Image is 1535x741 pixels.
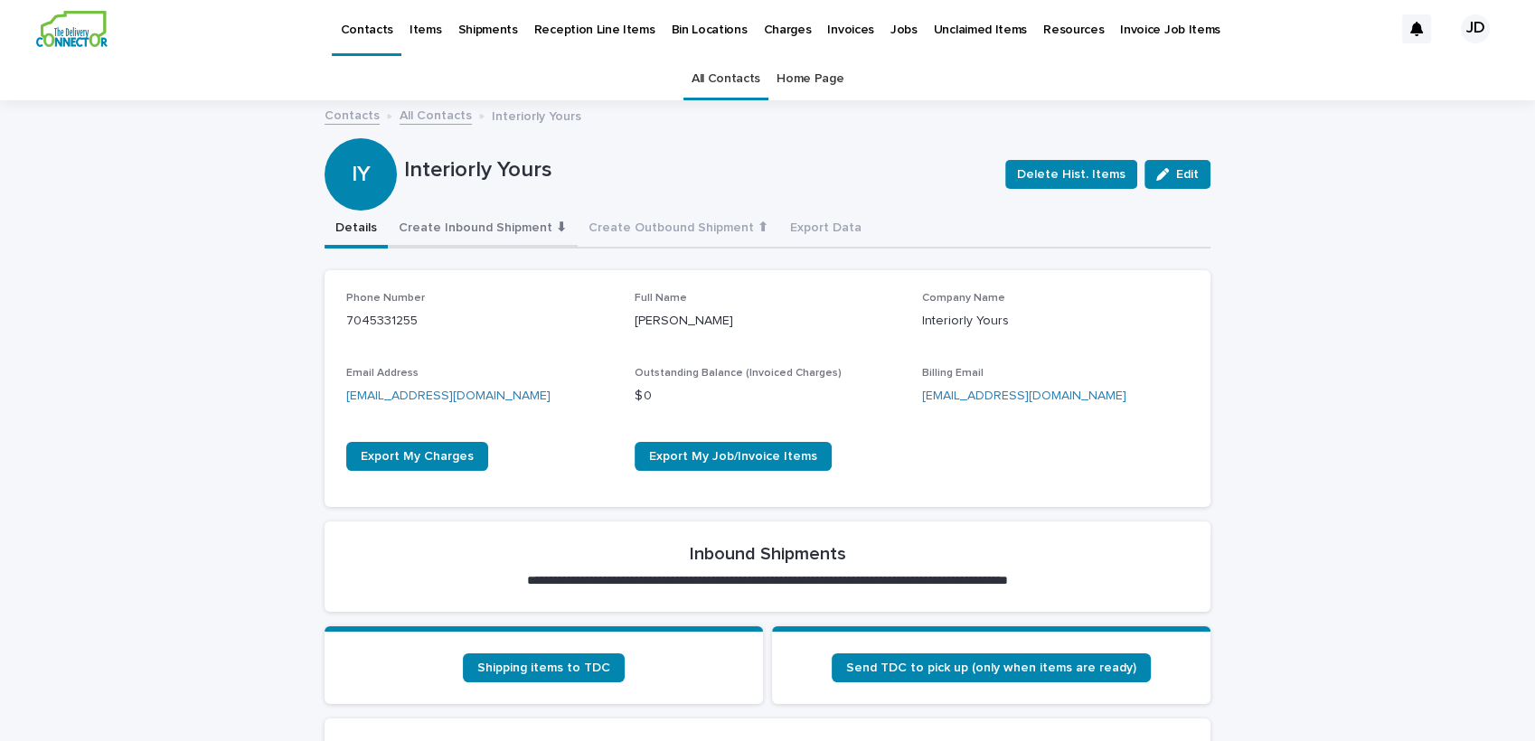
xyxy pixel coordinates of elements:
p: Interiorly Yours [404,157,991,183]
a: Export My Charges [346,442,488,471]
a: Home Page [777,58,843,100]
img: aCWQmA6OSGG0Kwt8cj3c [36,11,108,47]
span: Delete Hist. Items [1017,165,1125,183]
span: Export My Job/Invoice Items [649,450,817,463]
a: 7045331255 [346,314,418,327]
p: Interiorly Yours [922,312,1189,331]
a: [EMAIL_ADDRESS][DOMAIN_NAME] [346,389,551,402]
a: Send TDC to pick up (only when items are ready) [832,653,1151,682]
div: IY [325,89,397,187]
button: Create Outbound Shipment ⬆ [578,211,779,249]
span: Company Name [922,293,1005,304]
p: Interiorly Yours [492,105,581,125]
span: Outstanding Balance (Invoiced Charges) [635,368,842,379]
span: Phone Number [346,293,425,304]
span: Send TDC to pick up (only when items are ready) [846,661,1136,674]
span: Shipping items to TDC [477,661,610,674]
a: [EMAIL_ADDRESS][DOMAIN_NAME] [922,389,1126,402]
div: JD [1461,14,1490,43]
span: Full Name [635,293,687,304]
span: Billing Email [922,368,984,379]
span: Edit [1176,168,1199,181]
a: All Contacts [400,104,472,125]
p: [PERSON_NAME] [635,312,901,331]
span: Export My Charges [361,450,474,463]
a: Contacts [325,104,380,125]
button: Delete Hist. Items [1005,160,1137,189]
button: Edit [1144,160,1210,189]
a: All Contacts [692,58,760,100]
button: Create Inbound Shipment ⬇ [388,211,578,249]
p: $ 0 [635,387,901,406]
h2: Inbound Shipments [690,543,846,565]
a: Shipping items to TDC [463,653,625,682]
button: Export Data [779,211,872,249]
span: Email Address [346,368,419,379]
a: Export My Job/Invoice Items [635,442,832,471]
button: Details [325,211,388,249]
